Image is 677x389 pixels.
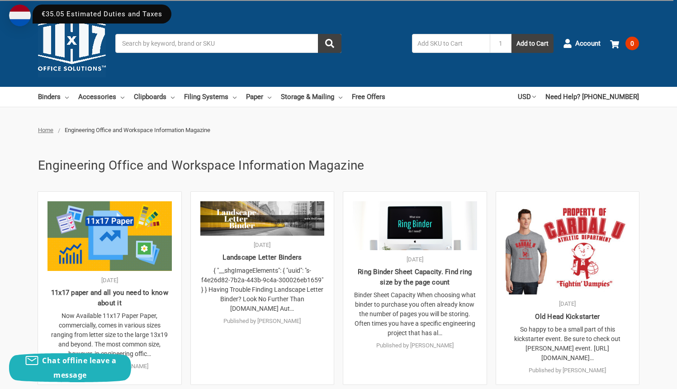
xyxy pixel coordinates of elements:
[200,266,325,313] p: { "__shgImageElements": { "uuid": "s-f4e26d82-7b2a-443b-9c4a-300026eb1659" } } Having Trouble Fin...
[78,87,124,107] a: Accessories
[134,87,175,107] a: Clipboards
[353,341,477,350] p: Published by [PERSON_NAME]
[352,87,385,107] a: Free Offers
[563,32,601,55] a: Account
[545,87,639,107] a: Need Help? [PHONE_NUMBER]
[51,289,168,307] a: 11x17 paper and all you need to know about it
[610,32,639,55] a: 0
[506,325,630,363] p: So happy to be a small part of this kickstarter event. Be sure to check out [PERSON_NAME] event. ...
[38,127,53,133] a: Home
[47,201,172,271] img: 11x17 paper and all you need to know about it
[246,87,271,107] a: Paper
[506,201,630,294] img: Old Head Kickstarter
[115,34,341,53] input: Search by keyword, brand or SKU
[184,87,237,107] a: Filing Systems
[9,5,31,26] img: duty and tax information for Netherlands
[625,37,639,50] span: 0
[38,87,69,107] a: Binders
[281,87,342,107] a: Storage & Mailing
[412,34,490,53] input: Add SKU to Cart
[511,34,554,53] button: Add to Cart
[200,201,325,235] img: Landscape Letter Binders
[9,353,131,382] button: Chat offline leave a message
[200,317,325,326] p: Published by [PERSON_NAME]
[33,5,171,24] div: €35.05 Estimated Duties and Taxes
[506,299,630,308] p: [DATE]
[353,290,477,338] p: Binder Sheet Capacity When choosing what binder to purchase you often already know the number of ...
[353,201,477,250] img: Ring Binder Sheet Capacity. Find ring size by the page count
[223,253,302,261] a: Landscape Letter Binders
[200,241,325,250] p: [DATE]
[602,365,677,389] iframe: Google Customer Reviews
[38,9,106,77] img: 11x17.com
[506,366,630,375] p: Published by [PERSON_NAME]
[575,38,601,49] span: Account
[535,313,600,321] a: Old Head Kickstarter
[358,268,472,286] a: Ring Binder Sheet Capacity. Find ring size by the page count
[353,255,477,264] p: [DATE]
[38,156,639,175] h1: Engineering Office and Workspace Information Magazine
[47,276,172,285] p: [DATE]
[65,127,210,133] span: Engineering Office and Workspace Information Magazine
[518,87,536,107] a: USD
[47,311,172,359] p: Now Available 11x17 Paper Paper, commercially, comes in various sizes ranging from letter size to...
[42,356,116,380] span: Chat offline leave a message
